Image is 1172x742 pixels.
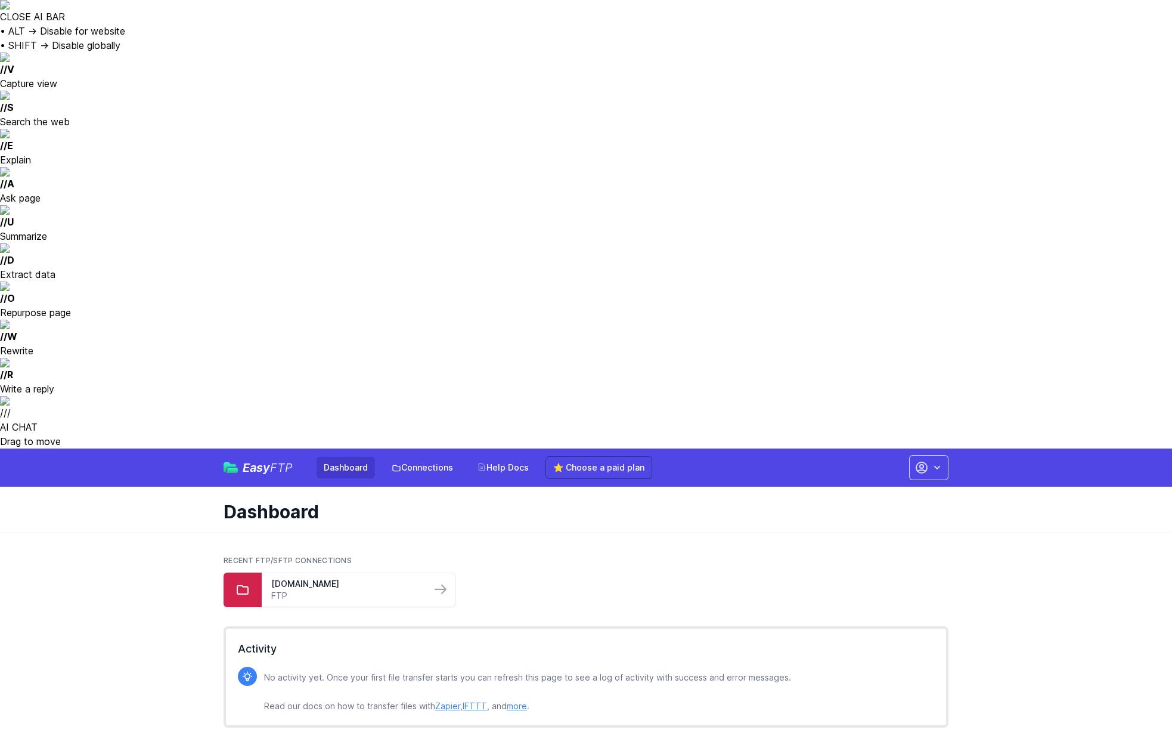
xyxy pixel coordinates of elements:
a: Dashboard [317,457,375,478]
h1: Dashboard [224,501,939,523]
h2: Recent FTP/SFTP Connections [224,556,948,565]
a: ⭐ Choose a paid plan [545,456,652,479]
a: FTP [271,590,421,602]
h2: Activity [238,641,934,657]
a: [DOMAIN_NAME] [271,578,421,590]
span: Easy [243,462,293,474]
p: No activity yet. Once your first file transfer starts you can refresh this page to see a log of a... [264,670,791,713]
a: Zapier [435,701,460,711]
a: IFTTT [463,701,487,711]
a: Help Docs [470,457,536,478]
img: easyftp_logo.png [224,462,238,473]
a: more [507,701,527,711]
span: FTP [270,460,293,475]
a: EasyFTP [224,462,293,474]
a: Connections [385,457,460,478]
